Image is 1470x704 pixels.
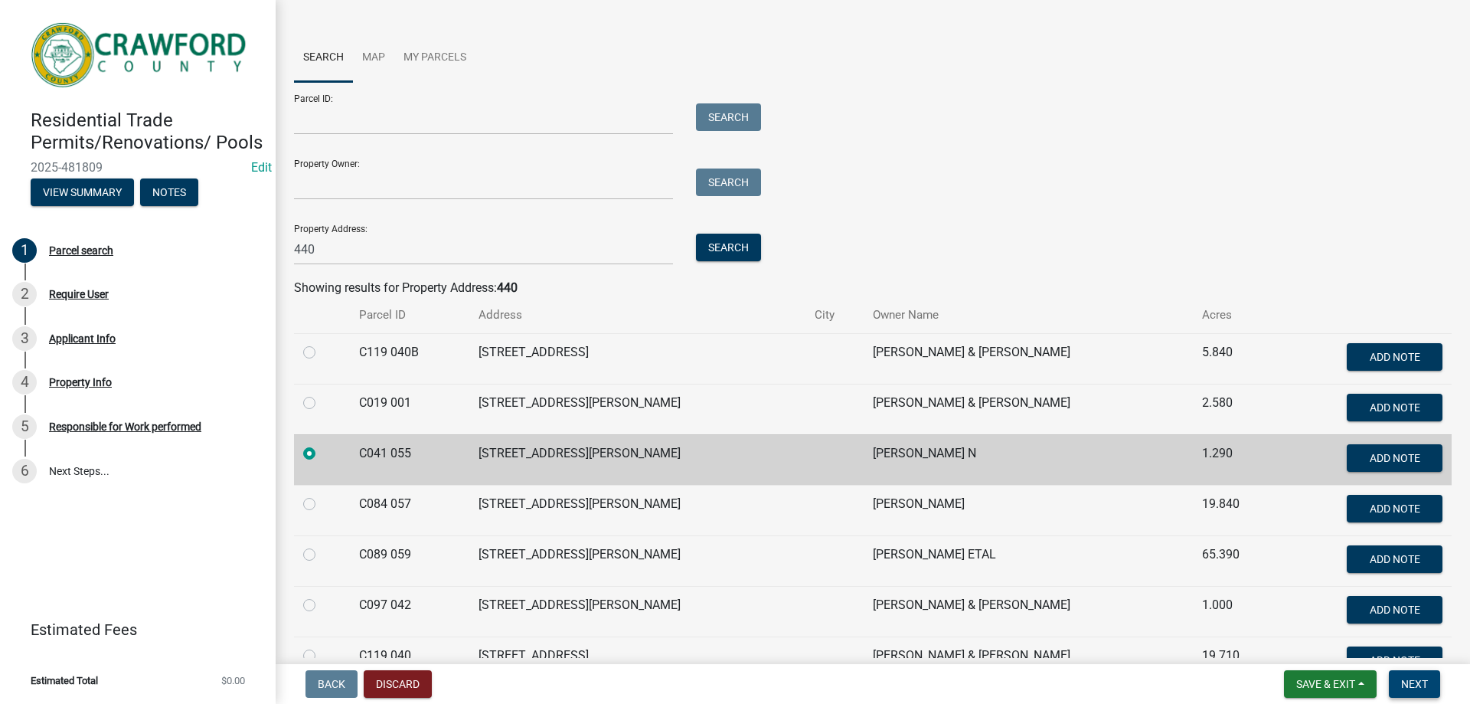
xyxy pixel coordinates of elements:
th: City [805,297,864,333]
button: Next [1389,670,1440,698]
button: Add Note [1347,394,1442,421]
th: Parcel ID [350,297,469,333]
div: Showing results for Property Address: [294,279,1452,297]
span: Add Note [1369,350,1419,362]
img: Crawford County, Georgia [31,16,251,93]
th: Acres [1193,297,1278,333]
button: Add Note [1347,343,1442,371]
span: Estimated Total [31,676,98,686]
span: Add Note [1369,401,1419,413]
td: [PERSON_NAME] & [PERSON_NAME] [864,384,1193,434]
div: 2 [12,282,37,306]
div: 3 [12,326,37,351]
div: Responsible for Work performed [49,421,201,432]
div: 5 [12,414,37,439]
button: Back [305,670,358,698]
td: 65.390 [1193,535,1278,586]
td: 19.840 [1193,485,1278,535]
td: [STREET_ADDRESS][PERSON_NAME] [469,586,805,637]
div: Property Info [49,377,112,388]
button: Add Note [1347,545,1442,573]
td: [PERSON_NAME] N [864,434,1193,485]
div: Parcel search [49,245,113,256]
td: [STREET_ADDRESS][PERSON_NAME] [469,535,805,586]
td: [PERSON_NAME] ETAL [864,535,1193,586]
td: [PERSON_NAME] & [PERSON_NAME] [864,637,1193,687]
td: 5.840 [1193,333,1278,384]
span: Add Note [1369,502,1419,514]
span: Next [1401,678,1428,690]
a: My Parcels [394,34,475,83]
button: Add Note [1347,596,1442,624]
span: 2025-481809 [31,160,245,175]
td: [PERSON_NAME] & [PERSON_NAME] [864,333,1193,384]
div: Require User [49,289,109,300]
span: Save & Exit [1296,678,1355,690]
a: Estimated Fees [12,614,251,645]
td: [STREET_ADDRESS][PERSON_NAME] [469,384,805,434]
td: C097 042 [350,586,469,637]
span: Add Note [1369,603,1419,615]
wm-modal-confirm: Summary [31,187,134,199]
button: Save & Exit [1284,670,1377,698]
button: Add Note [1347,647,1442,674]
button: Search [696,169,761,196]
td: C089 059 [350,535,469,586]
a: Map [353,34,394,83]
td: C019 001 [350,384,469,434]
div: 1 [12,238,37,263]
div: 4 [12,370,37,395]
th: Owner Name [864,297,1193,333]
span: $0.00 [221,676,245,686]
strong: 440 [497,280,518,295]
wm-modal-confirm: Edit Application Number [251,160,272,175]
wm-modal-confirm: Notes [140,187,198,199]
span: Add Note [1369,552,1419,565]
td: C119 040 [350,637,469,687]
td: 1.000 [1193,586,1278,637]
td: 2.580 [1193,384,1278,434]
td: C041 055 [350,434,469,485]
td: 19.710 [1193,637,1278,687]
td: [STREET_ADDRESS] [469,333,805,384]
span: Add Note [1369,451,1419,463]
td: [STREET_ADDRESS][PERSON_NAME] [469,434,805,485]
span: Add Note [1369,653,1419,666]
button: Add Note [1347,495,1442,522]
td: [STREET_ADDRESS] [469,637,805,687]
button: Search [696,234,761,261]
h4: Residential Trade Permits/Renovations/ Pools [31,110,263,154]
td: [STREET_ADDRESS][PERSON_NAME] [469,485,805,535]
div: 6 [12,459,37,483]
button: Discard [364,670,432,698]
button: Notes [140,178,198,206]
td: [PERSON_NAME] & [PERSON_NAME] [864,586,1193,637]
a: Edit [251,160,272,175]
button: Add Note [1347,444,1442,472]
td: 1.290 [1193,434,1278,485]
button: Search [696,103,761,131]
td: C119 040B [350,333,469,384]
div: Applicant Info [49,333,116,344]
a: Search [294,34,353,83]
span: Back [318,678,345,690]
button: View Summary [31,178,134,206]
td: [PERSON_NAME] [864,485,1193,535]
td: C084 057 [350,485,469,535]
th: Address [469,297,805,333]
